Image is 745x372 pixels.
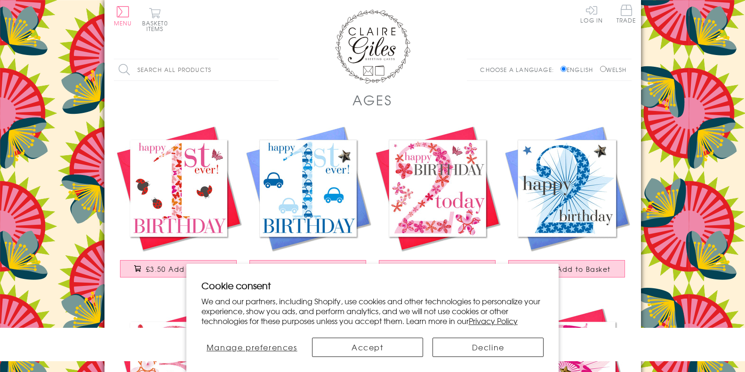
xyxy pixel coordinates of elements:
button: Decline [433,338,544,357]
a: Birthday Card, Boy Blue, Happy 2nd Birthday, Embellished with a padded star £3.50 Add to Basket [502,124,632,287]
a: Log In [580,5,603,23]
input: English [561,66,567,72]
button: £3.50 Add to Basket [508,260,625,277]
input: Search [269,59,279,80]
input: Search all products [114,59,279,80]
button: £3.50 Add to Basket [249,260,366,277]
a: Birthday Card, Age 2 Girl Pink 2nd Birthday, Embellished with a fabric butterfly £3.50 Add to Basket [373,124,502,287]
p: Choose a language: [480,65,559,74]
img: Birthday Card, Age 2 Girl Pink 2nd Birthday, Embellished with a fabric butterfly [373,124,502,253]
button: Accept [312,338,423,357]
h1: AGES [352,90,392,110]
a: Privacy Policy [469,315,518,326]
a: Trade [617,5,636,25]
span: Trade [617,5,636,23]
h2: Cookie consent [201,279,544,292]
button: £3.50 Add to Basket [120,260,237,277]
span: 0 items [146,19,168,33]
a: Birthday Card, Age 1 Girl Pink 1st Birthday, Embellished with a fabric butterfly £3.50 Add to Basket [114,124,243,287]
button: £3.50 Add to Basket [379,260,496,277]
a: Birthday Card, Age 1 Blue Boy, 1st Birthday, Embellished with a padded star £3.50 Add to Basket [243,124,373,287]
img: Birthday Card, Age 1 Girl Pink 1st Birthday, Embellished with a fabric butterfly [114,124,243,253]
p: We and our partners, including Shopify, use cookies and other technologies to personalize your ex... [201,296,544,325]
button: Basket0 items [142,8,168,32]
img: Birthday Card, Boy Blue, Happy 2nd Birthday, Embellished with a padded star [502,124,632,253]
img: Claire Giles Greetings Cards [335,9,410,84]
label: English [561,65,598,74]
span: £3.50 Add to Basket [534,264,611,274]
span: £3.50 Add to Basket [146,264,223,274]
button: Manage preferences [201,338,303,357]
label: Welsh [600,65,627,74]
span: Menu [114,19,132,27]
button: Menu [114,6,132,26]
input: Welsh [600,66,606,72]
img: Birthday Card, Age 1 Blue Boy, 1st Birthday, Embellished with a padded star [243,124,373,253]
span: Manage preferences [207,341,297,353]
